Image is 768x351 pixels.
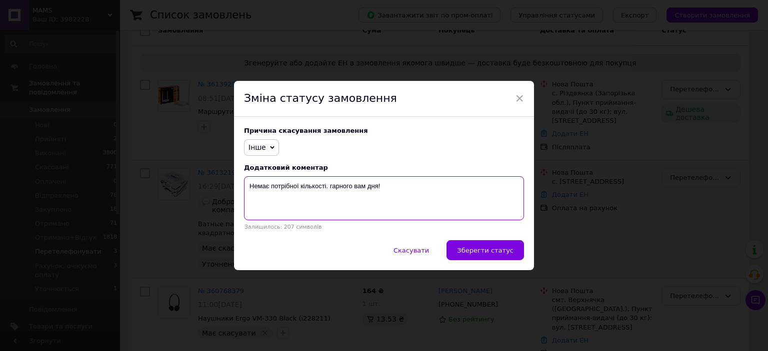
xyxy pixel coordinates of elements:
[244,127,524,134] div: Причина скасування замовлення
[446,240,524,260] button: Зберегти статус
[244,224,524,230] p: Залишилось: 207 символів
[234,81,534,117] div: Зміна статусу замовлення
[457,247,513,254] span: Зберегти статус
[393,247,429,254] span: Скасувати
[248,143,266,151] span: Інше
[244,164,524,171] div: Додатковий коментар
[244,176,524,220] textarea: Немає потрібної кількості. гарного вам дня!
[515,90,524,107] span: ×
[383,240,439,260] button: Скасувати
